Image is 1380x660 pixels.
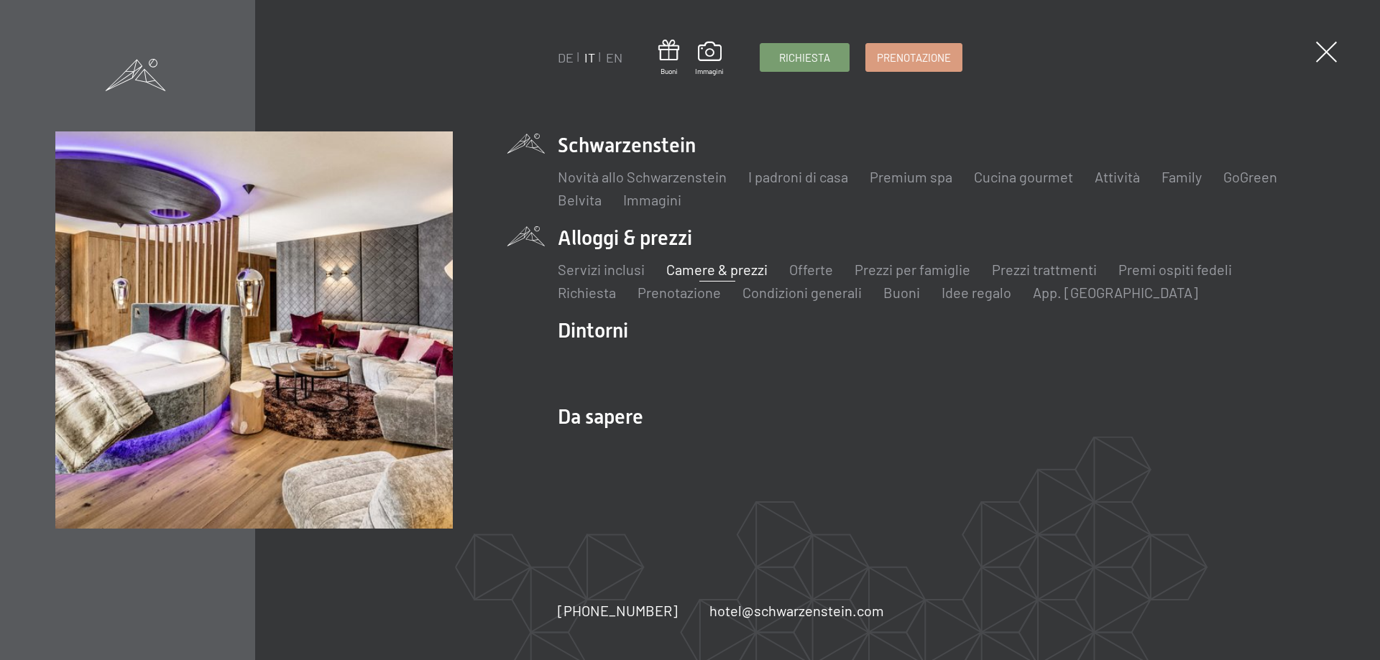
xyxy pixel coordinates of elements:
[1118,261,1232,278] a: Premi ospiti fedeli
[584,50,595,65] a: IT
[942,284,1011,301] a: Idee regalo
[779,50,830,65] span: Richiesta
[658,39,679,76] a: Buoni
[992,261,1097,278] a: Prezzi trattmenti
[695,42,724,76] a: Immagini
[974,168,1073,185] a: Cucina gourmet
[623,191,681,208] a: Immagini
[558,168,727,185] a: Novità allo Schwarzenstein
[883,284,920,301] a: Buoni
[1223,168,1277,185] a: GoGreen
[638,284,721,301] a: Prenotazione
[789,261,833,278] a: Offerte
[1033,284,1198,301] a: App. [GEOGRAPHIC_DATA]
[558,261,645,278] a: Servizi inclusi
[709,600,884,621] a: hotel@schwarzenstein.com
[606,50,622,65] a: EN
[877,50,951,65] span: Prenotazione
[748,168,848,185] a: I padroni di casa
[558,602,678,619] span: [PHONE_NUMBER]
[558,600,678,621] a: [PHONE_NUMBER]
[658,66,679,76] span: Buoni
[695,66,724,76] span: Immagini
[742,284,862,301] a: Condizioni generali
[760,44,849,71] a: Richiesta
[558,50,574,65] a: DE
[855,261,970,278] a: Prezzi per famiglie
[558,284,616,301] a: Richiesta
[558,191,602,208] a: Belvita
[666,261,768,278] a: Camere & prezzi
[1095,168,1140,185] a: Attività
[1161,168,1202,185] a: Family
[866,44,962,71] a: Prenotazione
[870,168,952,185] a: Premium spa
